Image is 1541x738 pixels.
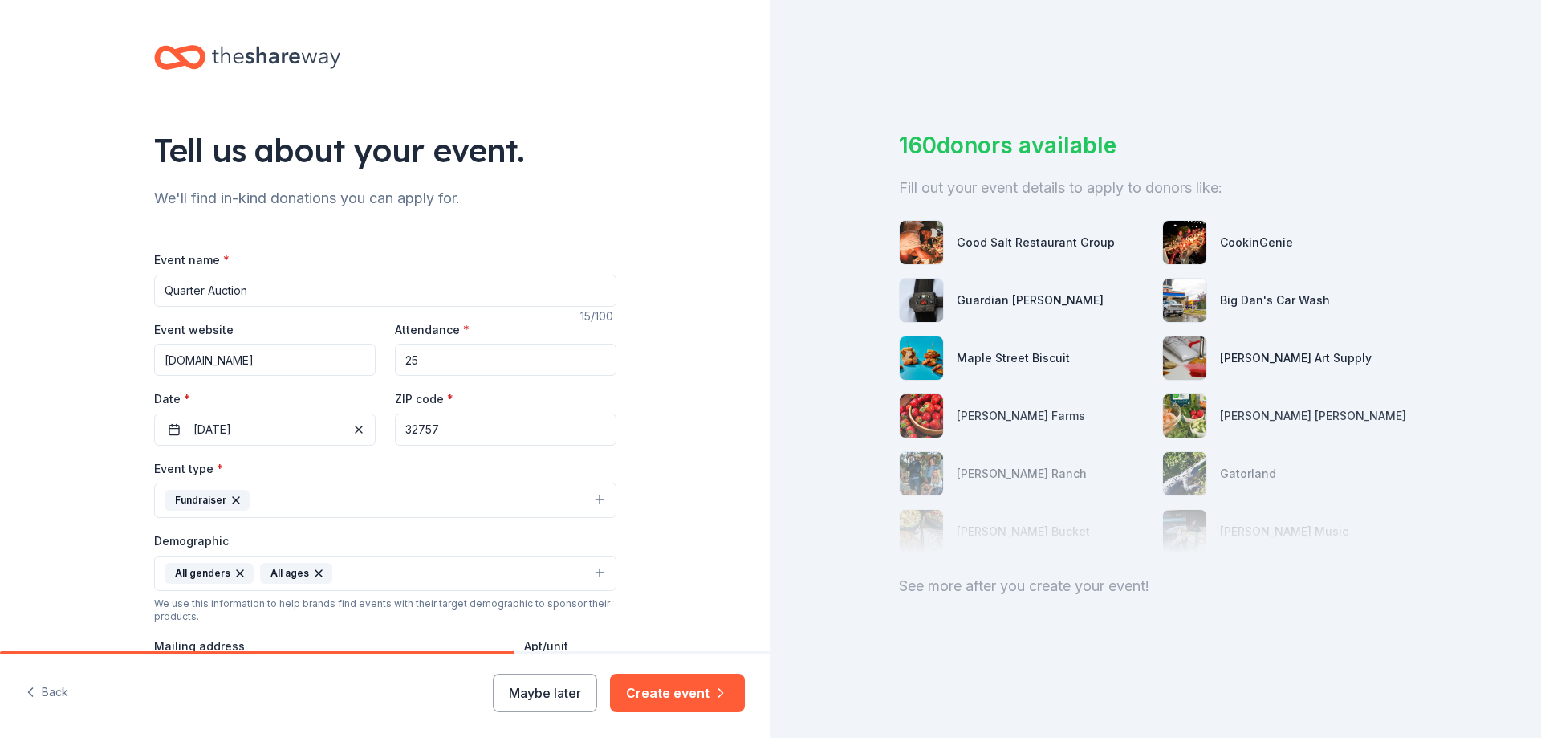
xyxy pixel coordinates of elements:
[154,128,616,173] div: Tell us about your event.
[395,344,616,376] input: 20
[154,391,376,407] label: Date
[957,233,1115,252] div: Good Salt Restaurant Group
[154,252,230,268] label: Event name
[899,128,1413,162] div: 160 donors available
[610,674,745,712] button: Create event
[1220,291,1330,310] div: Big Dan's Car Wash
[1220,233,1293,252] div: CookinGenie
[165,563,254,584] div: All genders
[957,349,1070,368] div: Maple Street Biscuit
[260,563,332,584] div: All ages
[395,322,470,338] label: Attendance
[165,490,250,511] div: Fundraiser
[900,336,943,380] img: photo for Maple Street Biscuit
[154,483,616,518] button: Fundraiser
[154,186,616,211] div: We'll find in-kind donations you can apply for.
[1163,221,1206,264] img: photo for CookinGenie
[1163,279,1206,322] img: photo for Big Dan's Car Wash
[900,221,943,264] img: photo for Good Salt Restaurant Group
[899,573,1413,599] div: See more after you create your event!
[154,638,245,654] label: Mailing address
[154,556,616,591] button: All gendersAll ages
[154,533,229,549] label: Demographic
[395,414,616,446] input: 12345 (U.S. only)
[900,279,943,322] img: photo for Guardian Angel Device
[899,175,1413,201] div: Fill out your event details to apply to donors like:
[26,676,68,710] button: Back
[524,638,568,654] label: Apt/unit
[154,275,616,307] input: Spring Fundraiser
[493,674,597,712] button: Maybe later
[395,391,453,407] label: ZIP code
[1163,336,1206,380] img: photo for Trekell Art Supply
[154,597,616,623] div: We use this information to help brands find events with their target demographic to sponsor their...
[154,344,376,376] input: https://www...
[154,461,223,477] label: Event type
[580,307,616,326] div: 15 /100
[154,414,376,446] button: [DATE]
[154,322,234,338] label: Event website
[957,291,1104,310] div: Guardian [PERSON_NAME]
[1220,349,1372,368] div: [PERSON_NAME] Art Supply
